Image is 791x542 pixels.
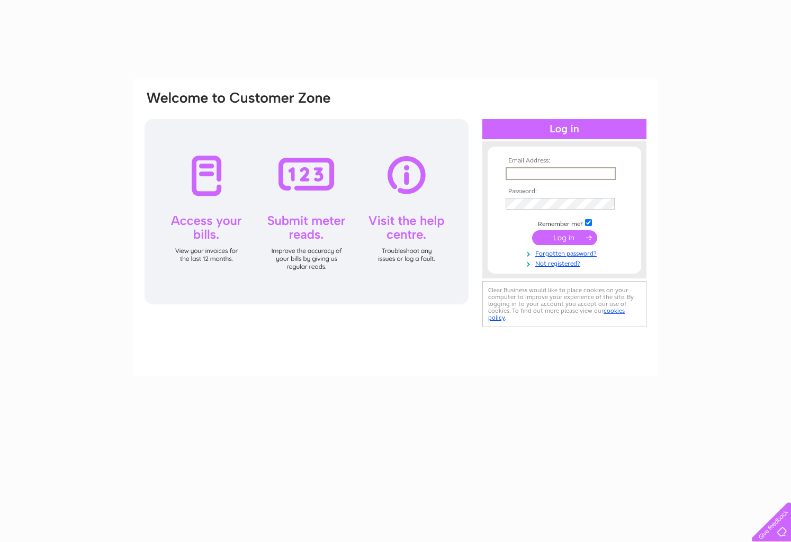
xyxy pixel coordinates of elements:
[482,281,646,327] div: Clear Business would like to place cookies on your computer to improve your experience of the sit...
[506,248,626,258] a: Forgotten password?
[532,230,597,245] input: Submit
[503,157,626,165] th: Email Address:
[503,218,626,228] td: Remember me?
[488,307,625,321] a: cookies policy
[506,258,626,268] a: Not registered?
[503,188,626,195] th: Password:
